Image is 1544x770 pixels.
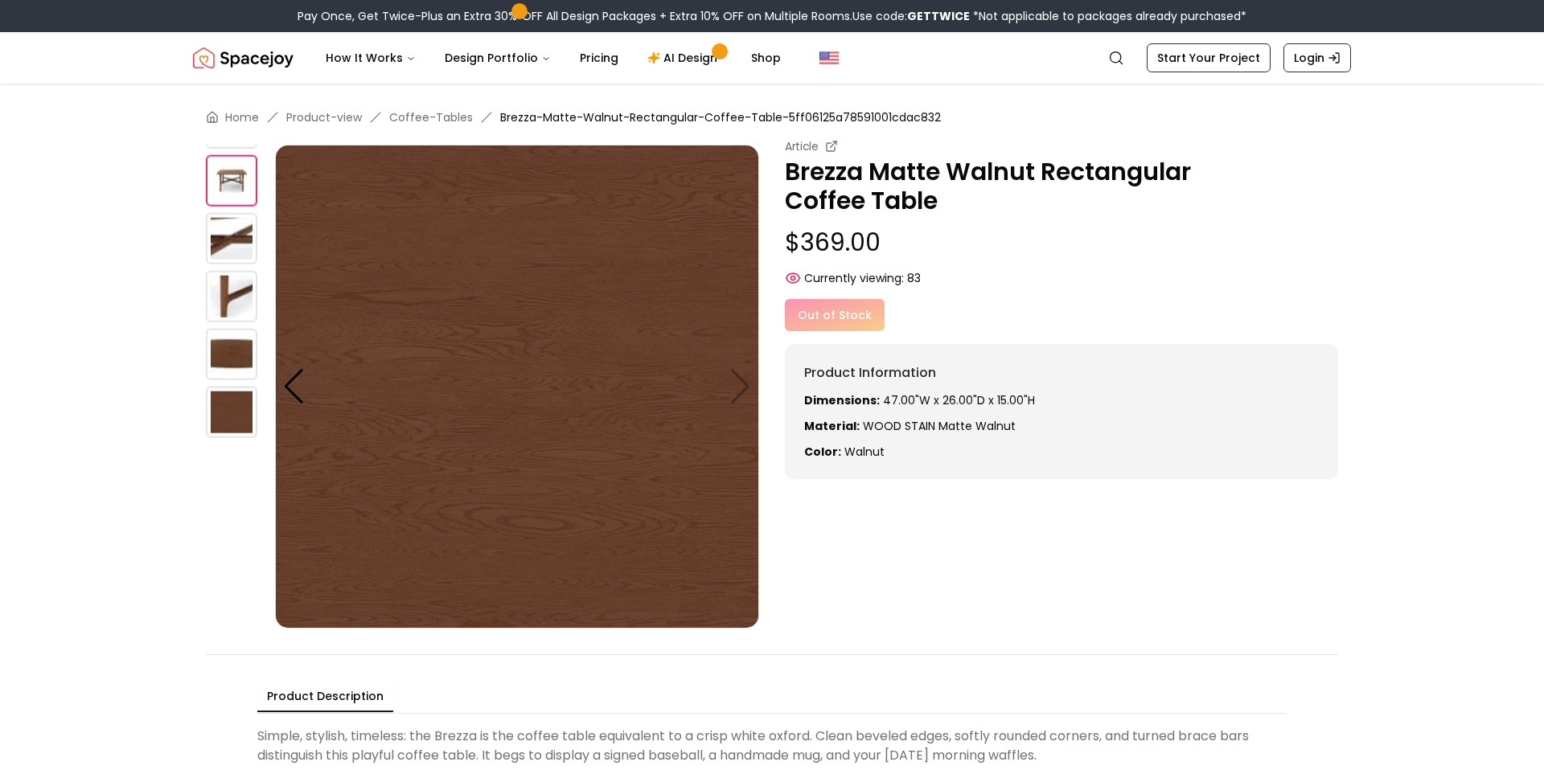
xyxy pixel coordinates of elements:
button: How It Works [313,42,429,74]
a: Pricing [567,42,631,74]
p: 47.00"W x 26.00"D x 15.00"H [804,392,1319,408]
img: https://storage.googleapis.com/spacejoy-main/assets/5ff06125a78591001cdac832/product_3_bolhclb99bfb [206,155,257,207]
strong: Dimensions: [804,392,880,408]
a: Login [1283,43,1351,72]
img: https://storage.googleapis.com/spacejoy-main/assets/5ff06125a78591001cdac832/product_7_c79491mad1bk [206,387,257,438]
strong: Color: [804,444,841,460]
img: United States [819,48,839,68]
nav: breadcrumb [206,109,1338,125]
span: Brezza-Matte-Walnut-Rectangular-Coffee-Table-5ff06125a78591001cdac832 [500,109,941,125]
a: Product-view [286,109,362,125]
a: Shop [738,42,794,74]
a: Start Your Project [1147,43,1271,72]
span: WOOD STAIN Matte Walnut [863,418,1016,434]
span: Use code: [852,8,970,24]
a: Home [225,109,259,125]
p: Brezza Matte Walnut Rectangular Coffee Table [785,158,1338,215]
small: Article [785,138,819,154]
a: Coffee-Tables [389,109,473,125]
a: AI Design [634,42,735,74]
img: Spacejoy Logo [193,42,294,74]
strong: Material: [804,418,860,434]
button: Product Description [257,682,393,712]
img: https://storage.googleapis.com/spacejoy-main/assets/5ff06125a78591001cdac832/product_4_lofgdjj9c18f [206,213,257,264]
h6: Product Information [804,363,1319,383]
nav: Main [313,42,794,74]
span: Currently viewing: [804,270,904,286]
img: https://storage.googleapis.com/spacejoy-main/assets/5ff06125a78591001cdac832/product_5_b1jf6mb740k6 [206,271,257,322]
span: walnut [844,444,885,460]
button: Design Portfolio [432,42,564,74]
b: GETTWICE [907,8,970,24]
img: https://storage.googleapis.com/spacejoy-main/assets/5ff06125a78591001cdac832/product_2_i21i6epj7ile [206,97,257,149]
nav: Global [193,32,1351,84]
p: $369.00 [785,228,1338,257]
img: https://storage.googleapis.com/spacejoy-main/assets/5ff06125a78591001cdac832/product_6_nmmi9h1a7o9 [206,329,257,380]
div: Pay Once, Get Twice-Plus an Extra 30% OFF All Design Packages + Extra 10% OFF on Multiple Rooms. [298,8,1246,24]
img: https://storage.googleapis.com/spacejoy-main/assets/5ff06125a78591001cdac832/product_7_c79491mad1bk [275,145,759,629]
span: *Not applicable to packages already purchased* [970,8,1246,24]
a: Spacejoy [193,42,294,74]
span: 83 [907,270,921,286]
